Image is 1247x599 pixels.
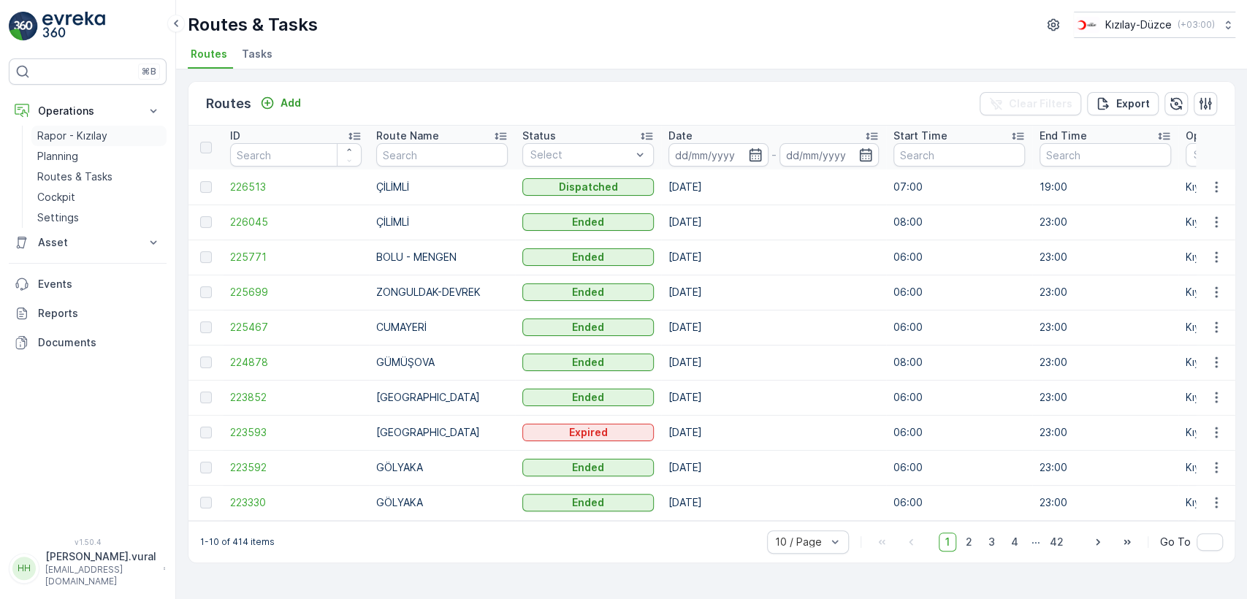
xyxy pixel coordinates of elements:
p: Routes & Tasks [37,169,113,184]
p: 23:00 [1040,355,1171,370]
p: 08:00 [893,215,1025,229]
div: Toggle Row Selected [200,497,212,508]
p: Add [281,96,301,110]
img: download_svj7U3e.png [1074,17,1099,33]
a: 224878 [230,355,362,370]
div: Toggle Row Selected [200,286,212,298]
p: Ended [572,250,604,264]
p: 23:00 [1040,495,1171,510]
p: [PERSON_NAME].vural [45,549,156,564]
a: Routes & Tasks [31,167,167,187]
p: [EMAIL_ADDRESS][DOMAIN_NAME] [45,564,156,587]
p: Status [522,129,556,143]
input: dd/mm/yyyy [779,143,880,167]
p: 23:00 [1040,320,1171,335]
p: Asset [38,235,137,250]
p: [GEOGRAPHIC_DATA] [376,390,508,405]
p: Start Time [893,129,947,143]
p: 23:00 [1040,460,1171,475]
p: ZONGULDAK-DEVREK [376,285,508,299]
td: [DATE] [661,415,886,450]
p: Operation [1186,129,1236,143]
p: Kızılay-Düzce [1105,18,1172,32]
a: 226513 [230,180,362,194]
button: Ended [522,459,654,476]
button: Ended [522,494,654,511]
button: Clear Filters [980,92,1081,115]
p: Ended [572,355,604,370]
span: v 1.50.4 [9,538,167,546]
p: Date [668,129,693,143]
p: Select [530,148,631,162]
p: Dispatched [559,180,618,194]
a: 223593 [230,425,362,440]
div: Toggle Row Selected [200,392,212,403]
a: 223592 [230,460,362,475]
button: Ended [522,283,654,301]
p: Cockpit [37,190,75,205]
input: Search [1040,143,1171,167]
p: BOLU - MENGEN [376,250,508,264]
input: dd/mm/yyyy [668,143,769,167]
img: logo [9,12,38,41]
div: Toggle Row Selected [200,427,212,438]
p: 06:00 [893,390,1025,405]
p: 06:00 [893,250,1025,264]
button: Dispatched [522,178,654,196]
p: Ended [572,390,604,405]
span: 2 [959,533,979,552]
p: 1-10 of 414 items [200,536,275,548]
p: Ended [572,215,604,229]
td: [DATE] [661,169,886,205]
p: 06:00 [893,285,1025,299]
button: Kızılay-Düzce(+03:00) [1074,12,1235,38]
p: ( +03:00 ) [1178,19,1215,31]
a: 223852 [230,390,362,405]
p: - [771,146,777,164]
input: Search [230,143,362,167]
p: GÖLYAKA [376,460,508,475]
button: Export [1087,92,1159,115]
button: HH[PERSON_NAME].vural[EMAIL_ADDRESS][DOMAIN_NAME] [9,549,167,587]
td: [DATE] [661,205,886,240]
p: Ended [572,495,604,510]
a: 226045 [230,215,362,229]
div: Toggle Row Selected [200,321,212,333]
p: Export [1116,96,1150,111]
a: Documents [9,328,167,357]
p: Routes [206,94,251,114]
button: Expired [522,424,654,441]
p: 23:00 [1040,390,1171,405]
p: [GEOGRAPHIC_DATA] [376,425,508,440]
span: Go To [1160,535,1191,549]
p: Documents [38,335,161,350]
p: Rapor - Kızılay [37,129,107,143]
button: Add [254,94,307,112]
span: Tasks [242,47,272,61]
p: 06:00 [893,320,1025,335]
input: Search [893,143,1025,167]
span: 225699 [230,285,362,299]
span: 225771 [230,250,362,264]
button: Asset [9,228,167,257]
span: 3 [982,533,1002,552]
p: 07:00 [893,180,1025,194]
p: 06:00 [893,460,1025,475]
p: 23:00 [1040,215,1171,229]
span: 4 [1004,533,1025,552]
p: 19:00 [1040,180,1171,194]
p: Ended [572,460,604,475]
td: [DATE] [661,485,886,520]
p: Settings [37,210,79,225]
a: 225467 [230,320,362,335]
div: Toggle Row Selected [200,251,212,263]
button: Ended [522,213,654,231]
p: 06:00 [893,425,1025,440]
p: ... [1031,533,1040,552]
p: ⌘B [142,66,156,77]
